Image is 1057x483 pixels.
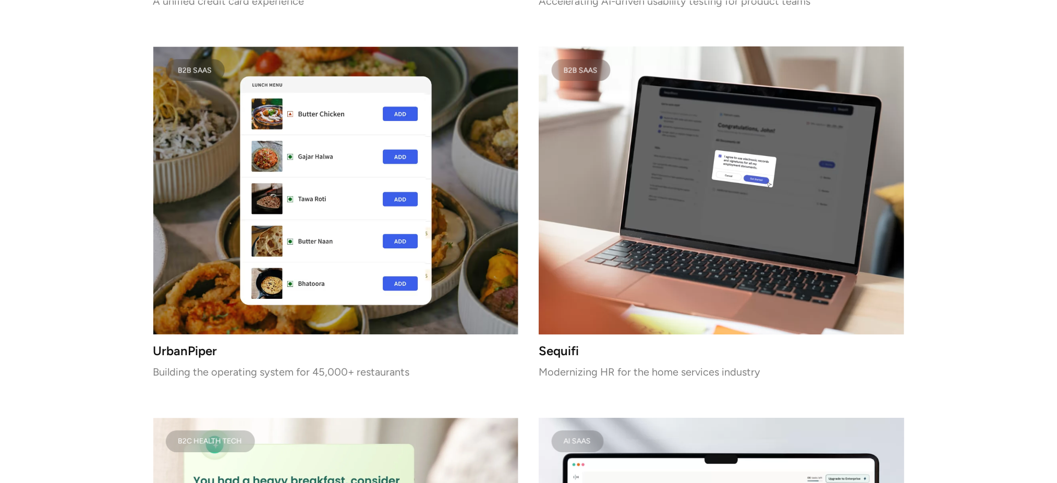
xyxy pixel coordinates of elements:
[153,368,518,376] p: Building the operating system for 45,000+ restaurants
[539,46,904,376] a: B2B SaaSSequifiModernizing HR for the home services industry
[564,439,591,444] div: AI SAAS
[539,368,904,376] p: Modernizing HR for the home services industry
[153,46,518,376] a: B2B SAASUrbanPiperBuilding the operating system for 45,000+ restaurants
[539,347,904,356] h3: Sequifi
[153,347,518,356] h3: UrbanPiper
[178,67,212,73] div: B2B SAAS
[178,439,242,444] div: B2C Health Tech
[564,67,598,73] div: B2B SaaS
